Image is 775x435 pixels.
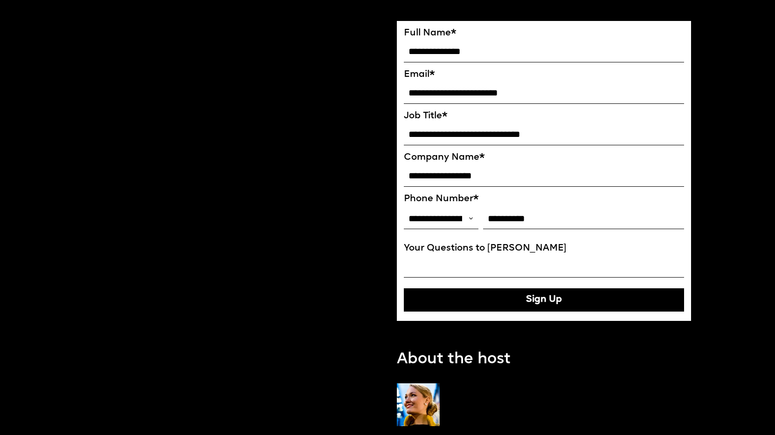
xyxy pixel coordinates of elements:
label: Full Name [404,28,684,39]
label: Job Title [404,111,684,122]
p: About the host [397,349,511,371]
label: Your Questions to [PERSON_NAME] [404,243,684,254]
button: Sign Up [404,288,684,312]
label: Company Name [404,152,684,163]
label: Phone Number [404,194,684,205]
label: Email [404,69,684,81]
